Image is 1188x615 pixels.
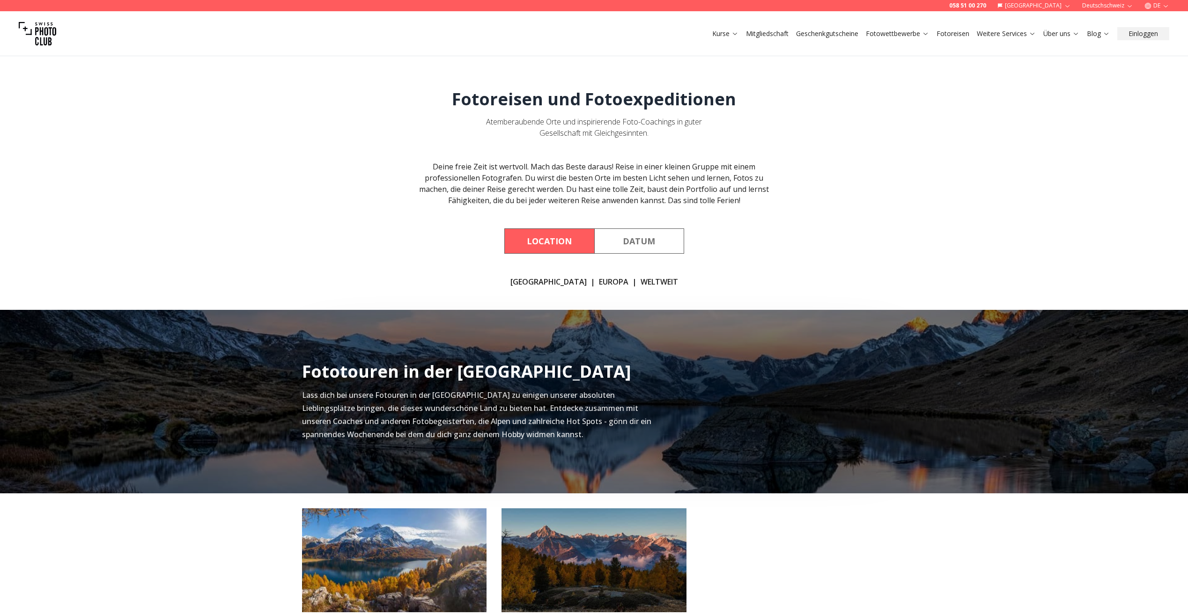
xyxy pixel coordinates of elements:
button: Fotowettbewerbe [862,27,933,40]
a: Kurse [712,29,738,38]
a: WELTWEIT [641,276,678,287]
button: By Location [504,228,594,254]
img: Swiss photo club [19,15,56,52]
button: Mitgliedschaft [742,27,792,40]
div: Deine freie Zeit ist wertvoll. Mach das Beste daraus! Reise in einer kleinen Gruppe mit einem pro... [414,161,774,206]
h2: Fototouren in der [GEOGRAPHIC_DATA] [302,362,631,381]
a: Geschenkgutscheine [796,29,858,38]
button: By Date [594,228,684,254]
a: Blog [1087,29,1110,38]
a: Weitere Services [977,29,1036,38]
button: Über uns [1040,27,1083,40]
a: Mitgliedschaft [746,29,789,38]
h1: Fotoreisen und Fotoexpeditionen [452,90,736,109]
a: Über uns [1043,29,1079,38]
a: EUROPA [599,276,628,287]
span: Atemberaubende Orte und inspirierende Foto-Coachings in guter Gesellschaft mit Gleichgesinnten. [486,117,702,138]
a: [GEOGRAPHIC_DATA] [510,276,587,287]
button: Geschenkgutscheine [792,27,862,40]
a: Fotoreisen [937,29,969,38]
button: Kurse [708,27,742,40]
button: Fotoreisen [933,27,973,40]
button: Weitere Services [973,27,1040,40]
a: Fotowettbewerbe [866,29,929,38]
button: Einloggen [1117,27,1169,40]
a: 058 51 00 270 [949,2,986,9]
div: | | [510,276,678,287]
span: Lass dich bei unsere Fotouren in der [GEOGRAPHIC_DATA] zu einigen unserer absoluten Lieblingsplät... [302,390,651,439]
div: Course filter [504,228,684,254]
button: Blog [1083,27,1114,40]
